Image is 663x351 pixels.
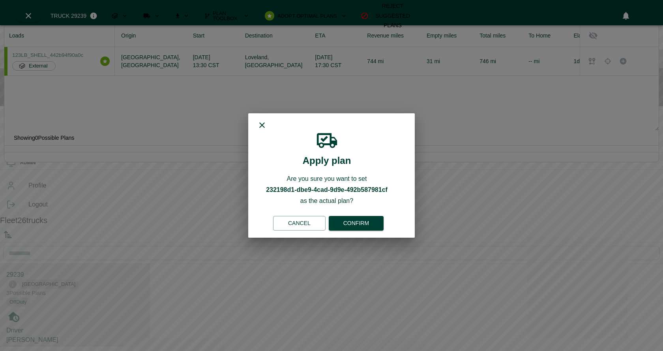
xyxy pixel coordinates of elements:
[273,216,326,231] button: Cancel
[266,173,388,206] h6: Are you sure you want to set as the actual plan?
[303,154,351,167] h5: Apply plan
[266,186,388,193] b: 232198d1-dbe9-4cad-9d9e-492b587981cf
[254,117,270,133] button: close
[329,216,384,231] button: Confirm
